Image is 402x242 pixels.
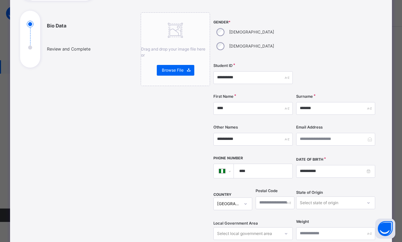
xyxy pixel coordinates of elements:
label: [DEMOGRAPHIC_DATA] [229,43,274,49]
label: Postal Code [256,188,278,194]
span: COUNTRY [213,192,231,197]
span: Local Government Area [213,221,258,226]
label: Date of Birth [296,157,323,162]
div: [GEOGRAPHIC_DATA] [217,201,240,207]
label: Other Names [213,125,238,130]
div: Drag and drop your image file here orBrowse File [141,12,210,86]
div: Select local government area [217,227,272,240]
label: First Name [213,94,233,99]
label: Phone Number [213,156,243,161]
span: Gender [213,20,293,25]
label: Weight [296,219,309,225]
label: Student ID [213,63,232,69]
label: Surname [296,94,313,99]
span: Drag and drop your image file here or [141,47,205,58]
label: [DEMOGRAPHIC_DATA] [229,29,274,35]
label: Email Address [296,125,323,130]
span: State of Origin [296,190,323,195]
div: Select state of origin [300,196,338,209]
button: Open asap [375,219,395,239]
span: Browse File [162,67,184,73]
